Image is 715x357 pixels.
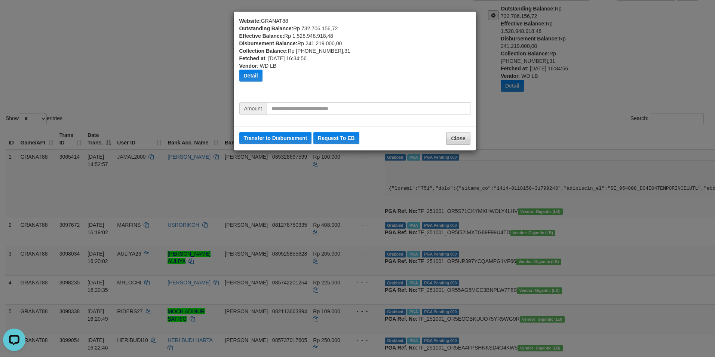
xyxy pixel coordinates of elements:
[239,48,288,54] b: Collection Balance:
[239,70,263,82] button: Detail
[313,132,359,144] button: Request To EB
[239,63,257,69] b: Vendor
[239,17,470,102] div: GRANAT88 Rp 732.706.156,72 Rp 1.528.948.918,48 Rp 241.219.000,00 Rp [PHONE_NUMBER],31 : [DATE] 16...
[239,102,267,115] span: Amount
[446,132,470,145] button: Close
[239,55,266,61] b: Fetched at
[3,3,25,25] button: Open LiveChat chat widget
[239,40,298,46] b: Disbursement Balance:
[239,33,285,39] b: Effective Balance:
[239,18,261,24] b: Website:
[239,25,294,31] b: Outstanding Balance:
[239,132,312,144] button: Transfer to Disbursement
